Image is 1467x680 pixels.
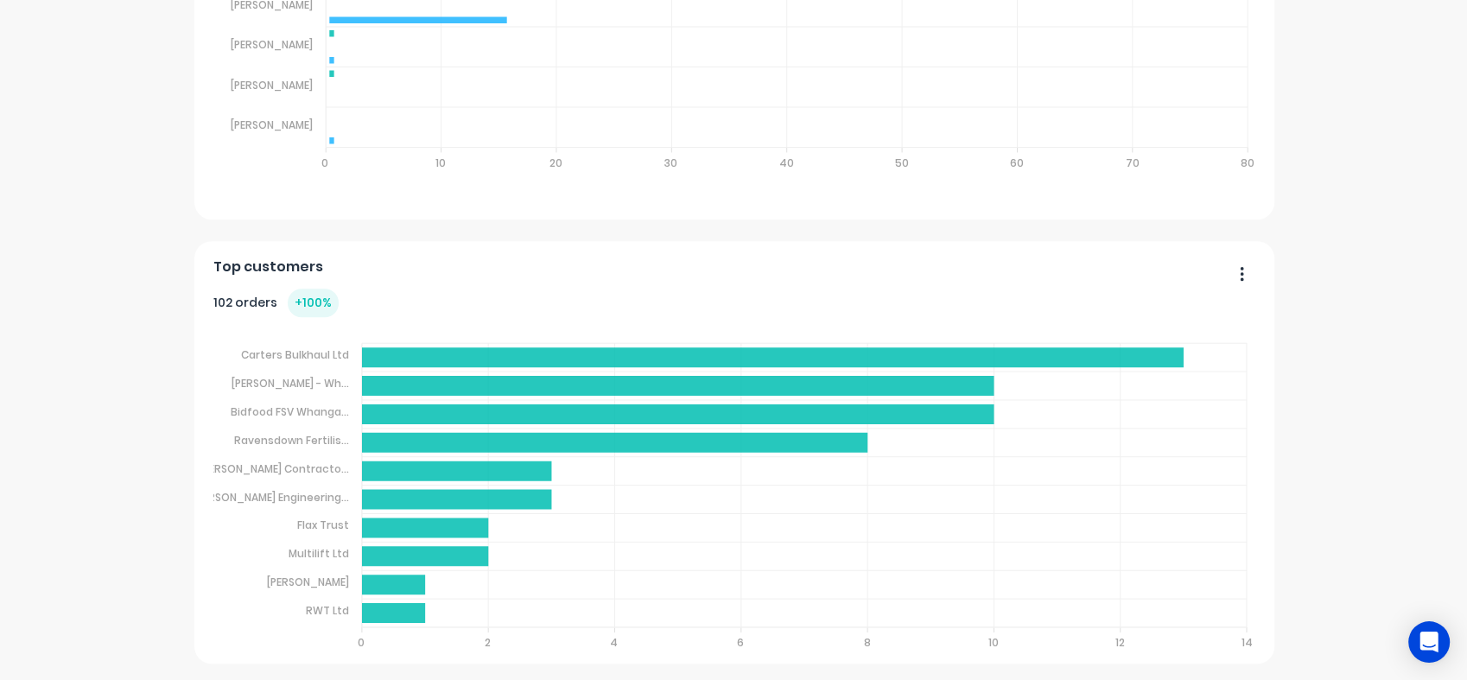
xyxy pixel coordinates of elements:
tspan: 30 [664,155,677,169]
tspan: Flax Trust [297,518,349,532]
tspan: 40 [778,155,793,169]
span: Top customers [213,257,323,277]
tspan: 20 [549,155,562,169]
div: Open Intercom Messenger [1408,621,1450,663]
tspan: [PERSON_NAME] Contracto... [200,461,349,475]
tspan: Carters Bulkhaul Ltd [241,347,349,362]
tspan: Ravensdown Fertilis... [234,432,349,447]
tspan: [PERSON_NAME] [267,575,349,589]
tspan: Multilift Ltd [289,546,349,561]
tspan: 80 [1241,155,1254,169]
tspan: 0 [358,635,365,650]
tspan: 14 [1242,635,1253,650]
tspan: Bidfood FSV Whanga... [231,404,349,419]
tspan: 6 [737,635,744,650]
tspan: 12 [1116,635,1126,650]
tspan: 10 [435,155,445,169]
tspan: [PERSON_NAME] Engineering... [194,489,349,504]
tspan: 60 [1010,155,1024,169]
div: 102 orders [213,289,339,317]
tspan: 50 [894,155,908,169]
tspan: 10 [989,635,1000,650]
div: + 100 % [288,289,339,317]
tspan: [PERSON_NAME] [231,118,313,132]
tspan: RWT Ltd [306,603,349,618]
tspan: 70 [1125,155,1139,169]
tspan: 4 [610,635,618,650]
tspan: 2 [485,635,491,650]
tspan: [PERSON_NAME] [231,78,313,92]
tspan: [PERSON_NAME] [231,37,313,52]
tspan: [PERSON_NAME] - Wh... [232,376,349,391]
tspan: 8 [864,635,871,650]
tspan: 0 [321,155,328,169]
